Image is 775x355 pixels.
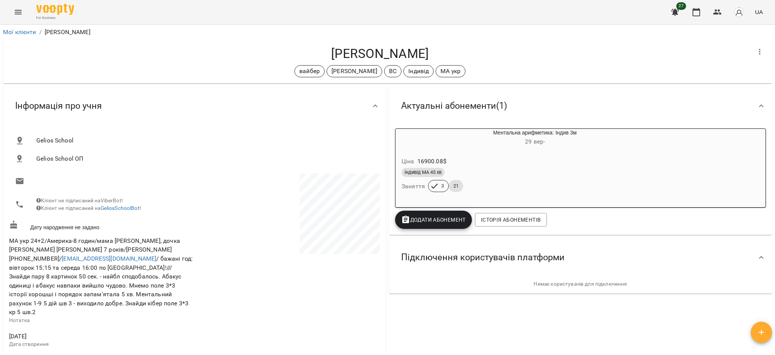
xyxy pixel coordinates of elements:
span: Актуальні абонементи ( 1 ) [401,100,507,112]
div: Ментальна арифметика: Індив 3м [395,129,432,147]
span: UA [755,8,763,16]
button: Ментальна арифметика: Індив 3м29 вер- Ціна16900.08$індивід МА 45 хвЗаняття321 [395,129,638,201]
li: / [39,28,42,37]
img: Voopty Logo [36,4,74,15]
span: Додати Абонемент [401,215,466,224]
button: Menu [9,3,27,21]
span: 3 [437,183,448,189]
span: Клієнт не підписаний на ! [36,205,141,211]
div: Дату народження не задано [8,219,195,233]
span: МА укр 24+2/Америка-8 годин/мама [PERSON_NAME], дочка [PERSON_NAME] [PERSON_NAME] 7 років/[PERSON... [9,237,193,316]
p: МА укр [440,67,461,76]
span: 27 [676,2,686,10]
span: [DATE] [9,332,193,341]
h6: Заняття [402,181,425,192]
div: вайбер [294,65,325,77]
div: МА укр [436,65,465,77]
button: Додати Абонемент [395,211,472,229]
div: ВС [384,65,402,77]
span: Клієнт не підписаний на ViberBot! [36,197,123,203]
span: 29 вер - [525,138,545,145]
h6: Ціна [402,156,414,167]
p: [PERSON_NAME] [45,28,90,37]
p: ВС [389,67,397,76]
p: [PERSON_NAME] [331,67,377,76]
span: індивід МА 45 хв [402,169,445,176]
div: Ментальна арифметика: Індив 3м [432,129,638,147]
div: Підключення користувачів платформи [389,238,772,277]
p: Дата створення [9,341,193,348]
span: Інформація про учня [15,100,102,112]
button: Історія абонементів [475,213,547,227]
p: вайбер [299,67,320,76]
div: [PERSON_NAME] [327,65,382,77]
span: 21 [449,183,463,189]
p: Індивід [408,67,429,76]
div: Індивід [403,65,434,77]
p: 16900.08 $ [417,157,447,166]
a: [EMAIL_ADDRESS][DOMAIN_NAME] [62,255,156,262]
img: avatar_s.png [734,7,744,17]
p: Немає користувачів для підключення [395,280,766,288]
span: Підключення користувачів платформи [401,252,565,263]
span: Gelios School ОП [36,154,374,163]
a: GeliosSchoolBot [101,205,140,211]
nav: breadcrumb [3,28,772,37]
div: Інформація про учня [3,86,386,125]
span: Gelios School [36,136,374,145]
span: Історія абонементів [481,215,541,224]
h4: [PERSON_NAME] [9,46,751,61]
a: Мої клієнти [3,28,36,36]
div: Актуальні абонементи(1) [389,86,772,125]
button: UA [752,5,766,19]
span: For Business [36,16,74,20]
p: Нотатка [9,317,193,324]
